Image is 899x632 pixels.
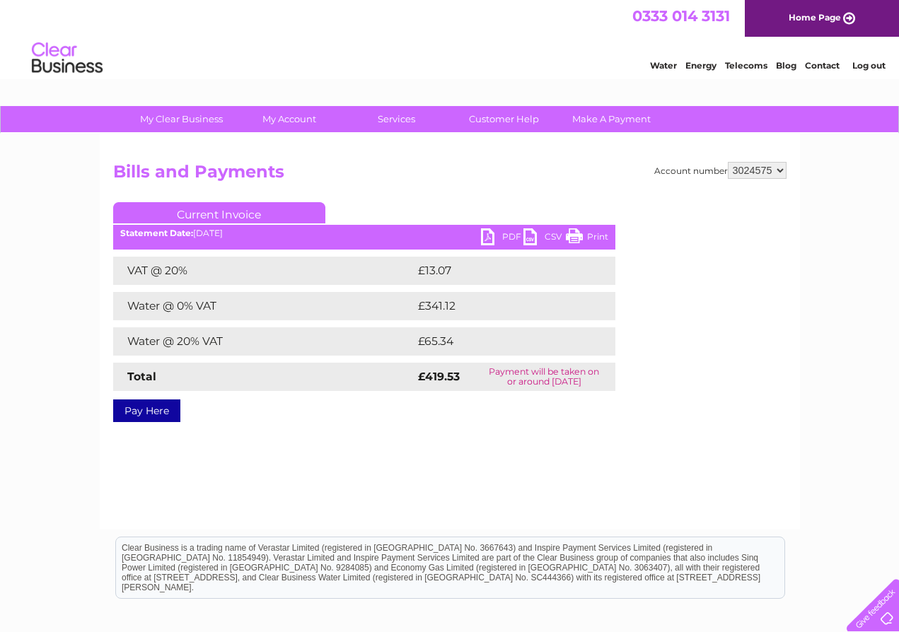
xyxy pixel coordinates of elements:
[805,60,840,71] a: Contact
[446,106,562,132] a: Customer Help
[776,60,796,71] a: Blog
[231,106,347,132] a: My Account
[113,228,615,238] div: [DATE]
[113,399,180,422] a: Pay Here
[127,370,156,383] strong: Total
[418,370,460,383] strong: £419.53
[523,228,566,249] a: CSV
[632,7,730,25] a: 0333 014 3131
[113,327,414,356] td: Water @ 20% VAT
[473,363,615,391] td: Payment will be taken on or around [DATE]
[31,37,103,80] img: logo.png
[414,257,586,285] td: £13.07
[553,106,670,132] a: Make A Payment
[414,292,588,320] td: £341.12
[654,162,787,179] div: Account number
[113,202,325,223] a: Current Invoice
[481,228,523,249] a: PDF
[113,162,787,189] h2: Bills and Payments
[414,327,586,356] td: £65.34
[650,60,677,71] a: Water
[852,60,886,71] a: Log out
[338,106,455,132] a: Services
[566,228,608,249] a: Print
[123,106,240,132] a: My Clear Business
[113,257,414,285] td: VAT @ 20%
[116,8,784,69] div: Clear Business is a trading name of Verastar Limited (registered in [GEOGRAPHIC_DATA] No. 3667643...
[120,228,193,238] b: Statement Date:
[725,60,767,71] a: Telecoms
[113,292,414,320] td: Water @ 0% VAT
[685,60,717,71] a: Energy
